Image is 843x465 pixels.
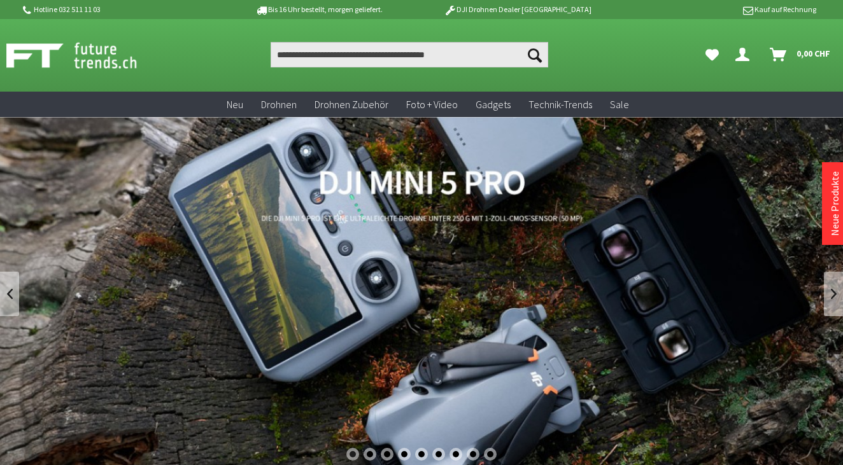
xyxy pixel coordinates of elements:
[610,98,629,111] span: Sale
[828,171,841,236] a: Neue Produkte
[406,98,458,111] span: Foto + Video
[418,2,617,17] p: DJI Drohnen Dealer [GEOGRAPHIC_DATA]
[520,92,601,118] a: Technik-Trends
[601,92,638,118] a: Sale
[730,42,760,67] a: Hi, Baran - Dein Konto
[450,448,462,461] div: 7
[467,92,520,118] a: Gadgets
[765,42,837,67] a: Warenkorb
[432,448,445,461] div: 6
[306,92,397,118] a: Drohnen Zubehör
[261,98,297,111] span: Drohnen
[6,39,165,71] img: Shop Futuretrends - zur Startseite wechseln
[315,98,388,111] span: Drohnen Zubehör
[252,92,306,118] a: Drohnen
[219,2,418,17] p: Bis 16 Uhr bestellt, morgen geliefert.
[381,448,393,461] div: 3
[227,98,243,111] span: Neu
[521,42,548,67] button: Suchen
[617,2,816,17] p: Kauf auf Rechnung
[271,42,548,67] input: Produkt, Marke, Kategorie, EAN, Artikelnummer…
[346,448,359,461] div: 1
[364,448,376,461] div: 2
[398,448,411,461] div: 4
[476,98,511,111] span: Gadgets
[699,42,725,67] a: Meine Favoriten
[467,448,479,461] div: 8
[20,2,219,17] p: Hotline 032 511 11 03
[528,98,592,111] span: Technik-Trends
[415,448,428,461] div: 5
[797,43,830,64] span: 0,00 CHF
[484,448,497,461] div: 9
[218,92,252,118] a: Neu
[397,92,467,118] a: Foto + Video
